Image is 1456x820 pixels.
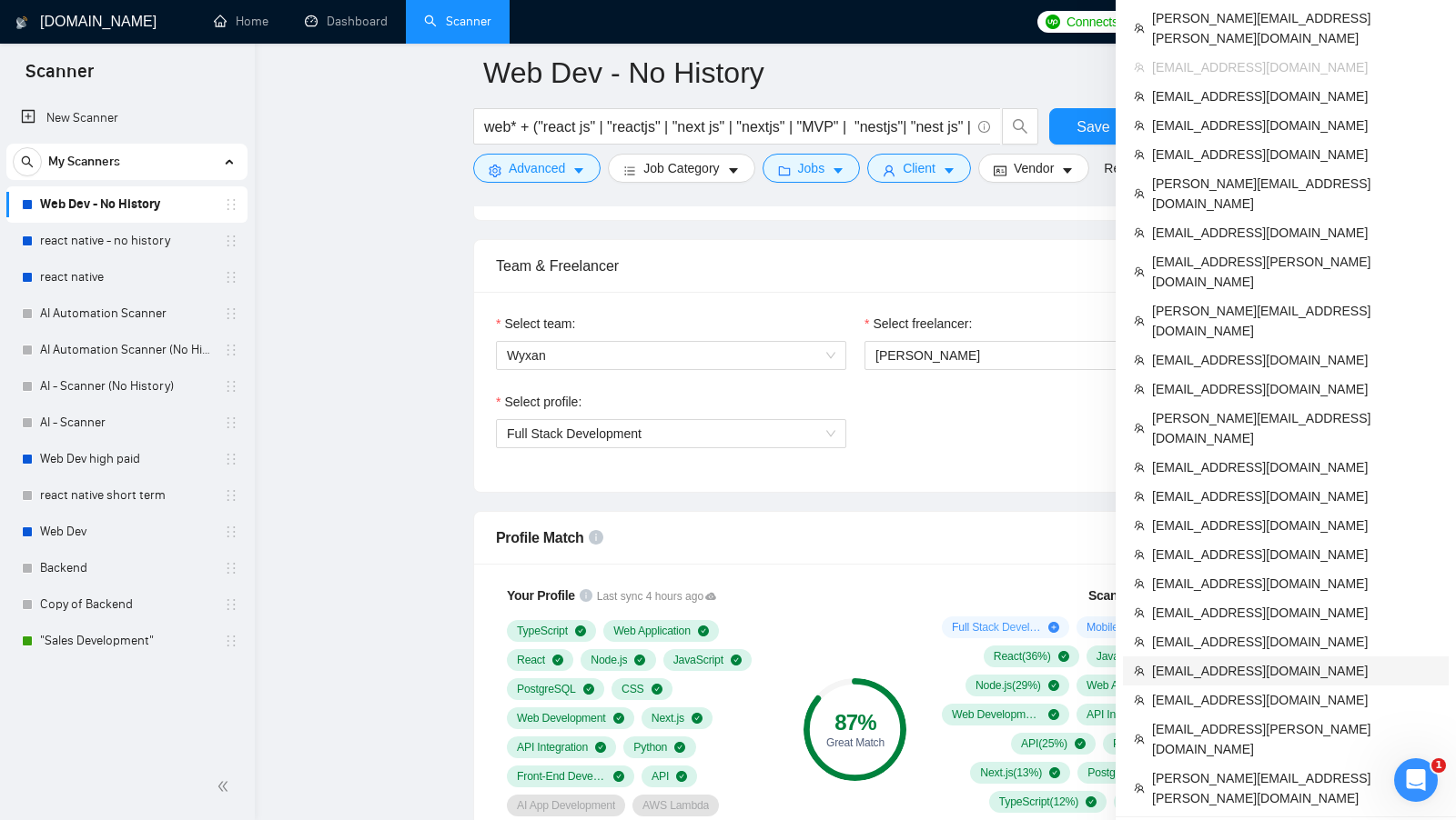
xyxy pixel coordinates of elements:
span: check-circle [1058,651,1069,662]
span: [PERSON_NAME][EMAIL_ADDRESS][DOMAIN_NAME] [1152,174,1438,214]
span: Advanced [509,158,565,178]
span: PostgreSQL [517,682,576,696]
span: check-circle [692,713,703,724]
span: [EMAIL_ADDRESS][DOMAIN_NAME] [1152,379,1438,399]
span: check-circle [698,625,709,636]
button: Save [1049,108,1137,145]
a: Backend [40,550,213,586]
span: AI App Development [517,798,615,813]
span: team [1134,423,1145,434]
span: AWS Lambda [642,798,709,813]
a: Copy of Backend [40,586,213,623]
span: team [1134,783,1145,794]
span: Save [1077,115,1109,138]
span: [EMAIL_ADDRESS][DOMAIN_NAME] [1152,57,1438,77]
span: Vendor [1014,158,1054,178]
span: folder [778,164,791,177]
button: barsJob Categorycaret-down [608,154,754,183]
a: dashboardDashboard [305,14,388,29]
span: team [1134,607,1145,618]
li: My Scanners [6,144,248,659]
span: plus-circle [1048,622,1059,633]
span: team [1134,665,1145,676]
span: caret-down [1061,164,1074,177]
span: React [517,653,545,667]
span: Job Category [643,158,719,178]
span: API [652,769,669,784]
span: caret-down [727,164,740,177]
span: Web Application [613,624,691,638]
span: holder [224,379,238,394]
li: New Scanner [6,100,248,136]
span: info-circle [580,589,592,602]
span: My Scanners [48,144,120,180]
span: team [1134,149,1145,160]
span: team [1134,91,1145,102]
span: team [1134,578,1145,589]
a: AI Automation Scanner (No History) [40,332,213,368]
a: react native short term [40,477,213,514]
span: [EMAIL_ADDRESS][DOMAIN_NAME] [1152,145,1438,165]
label: Select freelancer: [864,314,972,334]
span: Client [903,158,935,178]
span: React ( 36 %) [994,649,1051,664]
span: Node.js [591,653,627,667]
span: user [883,164,895,177]
span: team [1134,315,1145,326]
span: Select profile: [504,392,581,412]
a: Web Dev high paid [40,441,213,477]
span: Scanner Insights [1088,589,1187,602]
button: idcardVendorcaret-down [978,154,1089,183]
span: Mobile App Development ( 10 %) [1087,620,1176,635]
span: Full Stack Development [507,426,642,441]
span: check-circle [676,771,687,782]
span: holder [224,488,238,503]
span: Wyxan [507,342,835,369]
span: team [1134,23,1145,34]
img: upwork-logo.png [1046,15,1060,29]
span: Full Stack Development ( 70 %) [952,620,1041,635]
span: CSS [622,682,644,696]
span: team [1134,188,1145,199]
div: Great Match [804,737,906,748]
span: info-circle [978,121,990,133]
span: check-circle [575,625,586,636]
span: team [1134,355,1145,365]
span: Connects: [1067,12,1121,32]
input: Search Freelance Jobs... [484,115,970,138]
span: check-circle [731,655,742,665]
span: search [14,155,41,168]
label: Select team: [496,314,575,334]
span: Next.js [652,711,684,725]
a: AI Automation Scanner [40,295,213,332]
span: team [1134,636,1145,647]
a: AI - Scanner (No History) [40,368,213,405]
span: check-circle [674,742,685,753]
a: Web Dev - No History [40,186,213,223]
span: team [1134,520,1145,531]
span: [EMAIL_ADDRESS][DOMAIN_NAME] [1152,690,1438,710]
span: [EMAIL_ADDRESS][DOMAIN_NAME] [1152,86,1438,106]
span: check-circle [595,742,606,753]
span: check-circle [1048,709,1059,720]
span: Last sync 4 hours ago [597,588,716,605]
span: bars [623,164,636,177]
span: team [1134,120,1145,131]
span: team [1134,491,1145,502]
a: homeHome [214,14,268,29]
span: caret-down [572,164,585,177]
span: team [1134,734,1145,745]
span: [EMAIL_ADDRESS][DOMAIN_NAME] [1152,545,1438,565]
span: holder [224,234,238,248]
span: setting [489,164,501,177]
span: Your Profile [507,588,575,603]
span: JavaScript ( 34 %) [1097,649,1176,664]
span: team [1134,695,1145,705]
span: search [1003,118,1037,135]
button: search [13,147,42,176]
span: TypeScript [517,624,568,638]
span: [EMAIL_ADDRESS][DOMAIN_NAME] [1152,486,1438,506]
span: Front-End Development [517,769,606,784]
span: check-circle [634,655,645,665]
span: Jobs [798,158,825,178]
